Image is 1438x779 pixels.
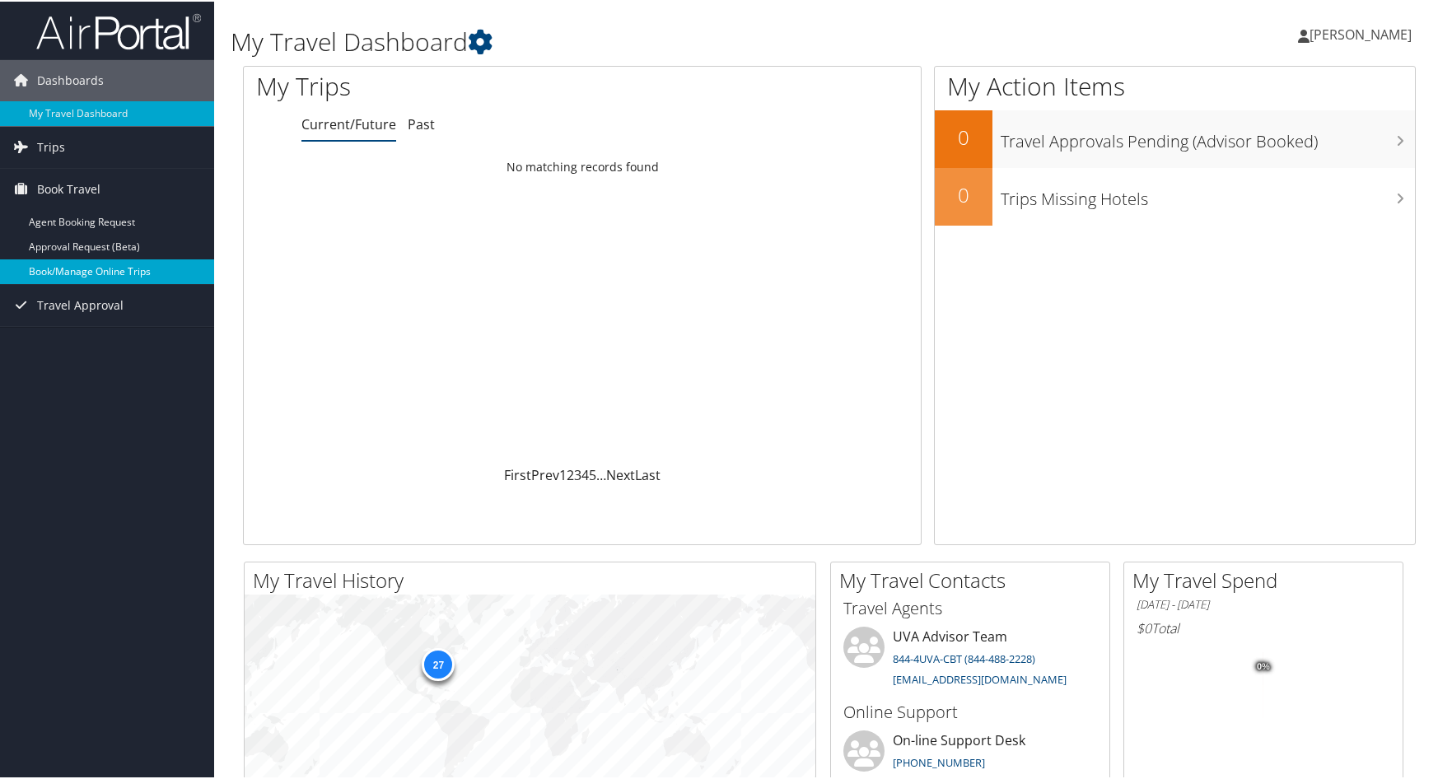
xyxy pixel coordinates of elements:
[422,646,455,679] div: 27
[935,180,992,208] h2: 0
[37,167,100,208] span: Book Travel
[37,58,104,100] span: Dashboards
[843,595,1097,618] h3: Travel Agents
[1137,618,1390,636] h6: Total
[893,670,1067,685] a: [EMAIL_ADDRESS][DOMAIN_NAME]
[244,151,921,180] td: No matching records found
[635,464,661,483] a: Last
[301,114,396,132] a: Current/Future
[596,464,606,483] span: …
[567,464,574,483] a: 2
[408,114,435,132] a: Past
[1137,618,1151,636] span: $0
[231,23,1029,58] h1: My Travel Dashboard
[1257,660,1270,670] tspan: 0%
[531,464,559,483] a: Prev
[1137,595,1390,611] h6: [DATE] - [DATE]
[36,11,201,49] img: airportal-logo.png
[935,122,992,150] h2: 0
[839,565,1109,593] h2: My Travel Contacts
[606,464,635,483] a: Next
[893,650,1035,665] a: 844-4UVA-CBT (844-488-2228)
[1001,120,1415,152] h3: Travel Approvals Pending (Advisor Booked)
[935,68,1415,102] h1: My Action Items
[1132,565,1403,593] h2: My Travel Spend
[1310,24,1412,42] span: [PERSON_NAME]
[256,68,627,102] h1: My Trips
[581,464,589,483] a: 4
[589,464,596,483] a: 5
[37,283,124,324] span: Travel Approval
[37,125,65,166] span: Trips
[1001,178,1415,209] h3: Trips Missing Hotels
[893,753,985,768] a: [PHONE_NUMBER]
[253,565,815,593] h2: My Travel History
[935,166,1415,224] a: 0Trips Missing Hotels
[835,625,1105,693] li: UVA Advisor Team
[1298,8,1428,58] a: [PERSON_NAME]
[504,464,531,483] a: First
[843,699,1097,722] h3: Online Support
[935,109,1415,166] a: 0Travel Approvals Pending (Advisor Booked)
[559,464,567,483] a: 1
[574,464,581,483] a: 3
